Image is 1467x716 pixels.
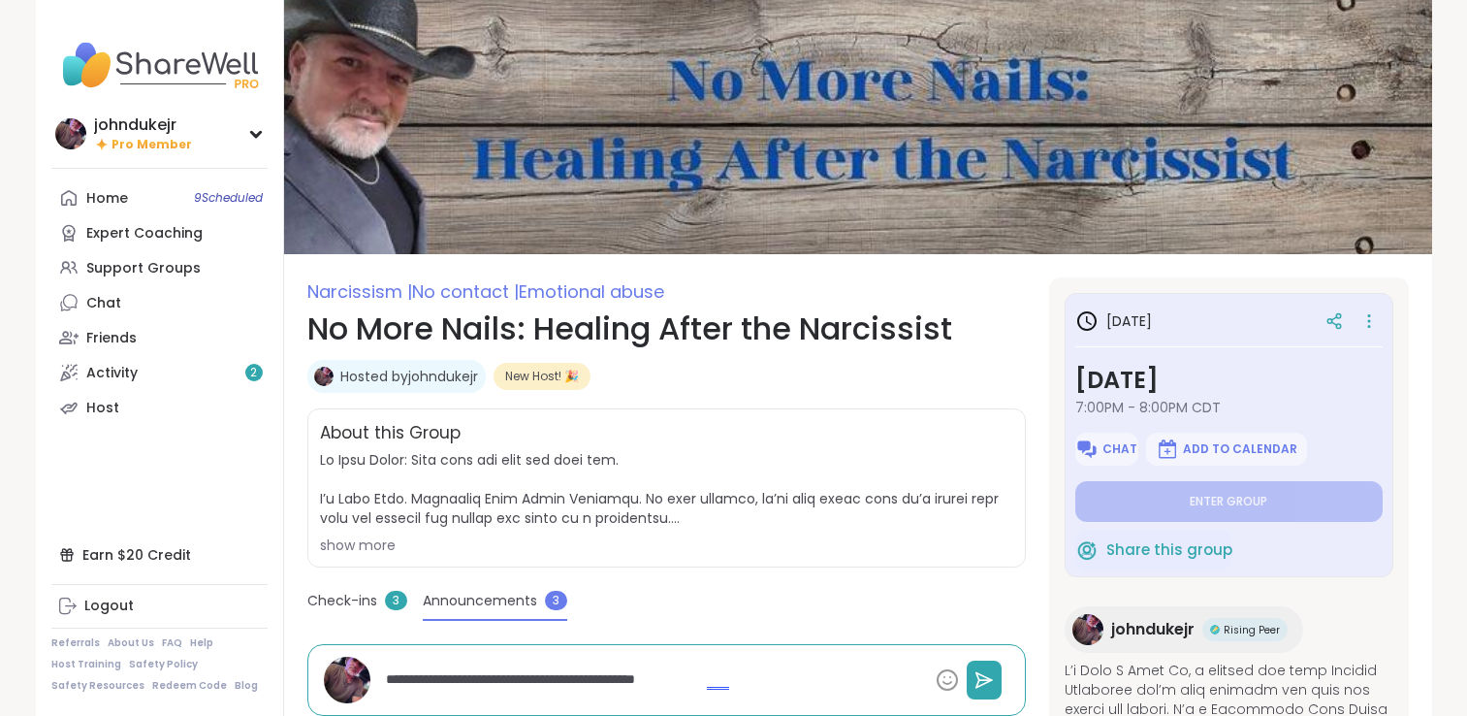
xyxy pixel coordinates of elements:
span: Announcements [423,591,537,611]
span: Narcissism | [307,279,412,304]
span: 3 [545,591,567,610]
a: Logout [51,589,268,624]
a: Chat [51,285,268,320]
a: Redeem Code [152,679,227,693]
div: Logout [84,597,134,616]
a: Safety Resources [51,679,144,693]
div: New Host! 🎉 [494,363,590,390]
span: 9 Scheduled [194,190,263,206]
span: Add to Calendar [1183,441,1297,457]
button: Share this group [1075,530,1232,570]
a: Expert Coaching [51,215,268,250]
span: 7:00PM - 8:00PM CDT [1075,398,1383,417]
a: Help [190,636,213,650]
img: johndukejr [324,657,370,703]
a: Referrals [51,636,100,650]
a: Safety Policy [129,658,198,671]
span: Enter group [1190,494,1267,509]
img: ShareWell Nav Logo [51,31,268,99]
a: Home9Scheduled [51,180,268,215]
img: johndukejr [1072,614,1103,645]
img: Rising Peer [1210,625,1220,635]
div: Support Groups [86,259,201,278]
a: johndukejrjohndukejrRising PeerRising Peer [1065,606,1303,653]
span: No contact | [412,279,519,304]
div: show more [320,536,1013,555]
img: ShareWell Logomark [1075,438,1099,461]
div: Friends [86,329,137,348]
span: johndukejr [1111,618,1195,641]
h1: No More Nails: Healing After the Narcissist [307,306,1026,352]
button: Chat [1075,433,1138,466]
div: Host [86,399,119,418]
img: johndukejr [314,367,334,386]
button: Enter group [1075,481,1383,522]
a: About Us [108,636,154,650]
div: Chat [86,294,121,313]
a: Activity2 [51,355,268,390]
div: johndukejr [94,114,192,136]
a: Host Training [51,658,121,671]
span: Chat [1102,441,1137,457]
div: Expert Coaching [86,224,203,244]
div: Home [86,189,128,209]
img: ShareWell Logomark [1156,438,1179,461]
span: 3 [385,591,407,610]
a: Friends [51,320,268,355]
span: Share this group [1106,539,1232,562]
a: Support Groups [51,250,268,285]
span: Emotional abuse [519,279,664,304]
img: johndukejr [55,118,86,149]
h3: [DATE] [1075,363,1383,398]
div: Activity [86,364,138,383]
span: Pro Member [112,137,192,153]
div: Earn $20 Credit [51,537,268,572]
a: Hosted byjohndukejr [340,367,478,386]
span: Lo Ipsu Dolor: Sita cons adi elit sed doei tem. I’u Labo Etdo. Magnaaliq Enim Admin Veniamqu. No ... [320,450,1013,528]
span: Rising Peer [1224,623,1280,637]
img: ShareWell Logomark [1075,538,1099,562]
a: FAQ [162,636,182,650]
span: Check-ins [307,591,377,611]
h2: About this Group [320,421,461,446]
h3: [DATE] [1075,309,1152,333]
button: Add to Calendar [1146,433,1307,466]
a: Host [51,390,268,425]
a: Blog [235,679,258,693]
span: 2 [250,365,257,381]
